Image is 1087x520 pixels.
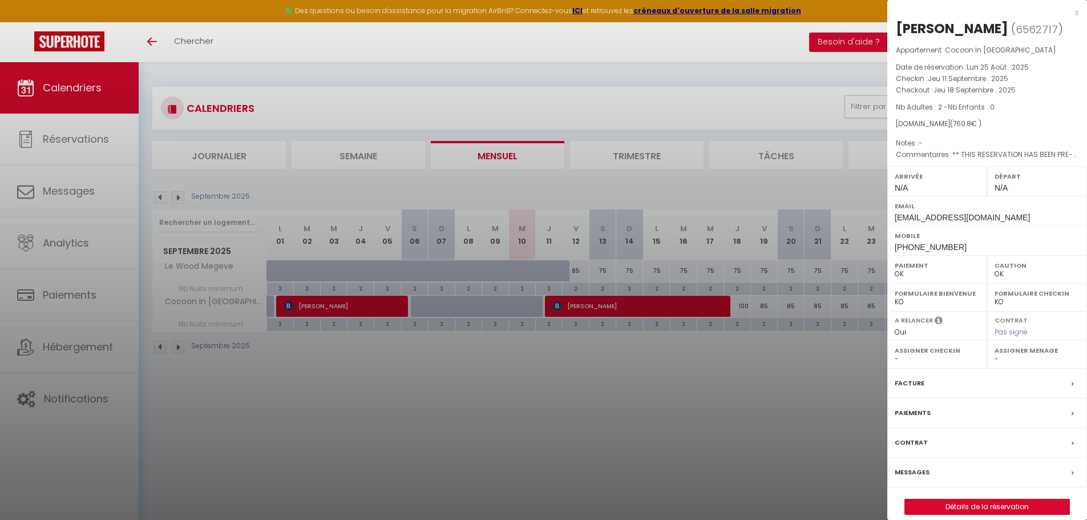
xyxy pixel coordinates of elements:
div: [DOMAIN_NAME] [896,119,1078,130]
p: Notes : [896,138,1078,149]
span: Pas signé [995,327,1028,337]
button: Ouvrir le widget de chat LiveChat [9,5,43,39]
label: Paiements [895,407,931,419]
div: [PERSON_NAME] [896,19,1008,38]
p: Checkin : [896,73,1078,84]
span: [PHONE_NUMBER] [895,243,967,252]
label: Assigner Menage [995,345,1080,356]
p: Date de réservation : [896,62,1078,73]
label: Messages [895,466,930,478]
label: Facture [895,377,924,389]
i: Sélectionner OUI si vous souhaiter envoyer les séquences de messages post-checkout [935,316,943,328]
label: Arrivée [895,171,980,182]
label: Caution [995,260,1080,271]
span: - [919,138,923,148]
span: Jeu 11 Septembre . 2025 [928,74,1008,83]
label: Formulaire Checkin [995,288,1080,299]
span: 760.8 [953,119,971,128]
p: Commentaires : [896,149,1078,160]
span: Jeu 18 Septembre . 2025 [933,85,1016,95]
span: Nb Enfants : 0 [948,102,995,112]
div: x [887,6,1078,19]
label: Mobile [895,230,1080,241]
p: Checkout : [896,84,1078,96]
button: Détails de la réservation [904,499,1070,515]
a: Détails de la réservation [905,499,1069,514]
p: Appartement : [896,45,1078,56]
label: Départ [995,171,1080,182]
span: 6562717 [1016,22,1058,37]
label: Assigner Checkin [895,345,980,356]
span: ( ) [1011,21,1063,37]
label: Email [895,200,1080,212]
span: ( € ) [950,119,981,128]
label: Contrat [895,437,928,449]
span: Cocoon In [GEOGRAPHIC_DATA] [945,45,1056,55]
label: Formulaire Bienvenue [895,288,980,299]
span: [EMAIL_ADDRESS][DOMAIN_NAME] [895,213,1030,222]
span: Lun 25 Août . 2025 [967,62,1029,72]
span: N/A [895,183,908,192]
span: N/A [995,183,1008,192]
label: Contrat [995,316,1028,323]
span: Nb Adultes : 2 - [896,102,995,112]
label: A relancer [895,316,933,325]
label: Paiement [895,260,980,271]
